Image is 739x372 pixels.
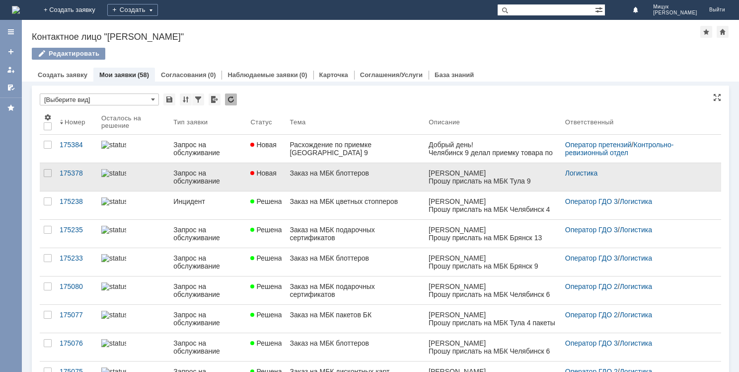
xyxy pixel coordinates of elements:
a: 175235 [56,220,97,248]
div: Фильтрация... [192,93,204,105]
a: Оператор ГДО 3 [565,254,618,262]
a: Логистика [565,169,597,177]
a: Мои заявки [99,71,136,79]
a: Оператор ГДО 3 [565,197,618,205]
span: Решена [250,254,282,262]
a: Новая [246,135,286,163]
div: Запрос на обслуживание [173,141,242,157]
a: Решена [246,191,286,219]
span: Решена [250,282,282,290]
div: Заказ на МБК блоттеров [290,169,421,177]
a: statusbar-60 (1).png [97,191,169,219]
div: Запрос на обслуживание [173,169,242,185]
a: Решена [246,277,286,304]
div: Тип заявки [173,118,208,126]
a: Запрос на обслуживание [169,163,246,191]
a: 175238 [56,191,97,219]
a: Мои заявки [3,62,19,78]
img: statusbar-100 (1).png [101,141,126,149]
div: Запрос на обслуживание [173,339,242,355]
a: statusbar-100 (1).png [97,248,169,276]
a: Запрос на обслуживание [169,248,246,276]
div: Создать [107,4,158,16]
a: Расхождение по приемке [GEOGRAPHIC_DATA] 9 [286,135,425,163]
a: Запрос на обслуживание [169,305,246,333]
a: Заказ на МБК блоттеров [286,163,425,191]
img: statusbar-100 (1).png [101,311,126,319]
div: Расхождение по приемке [GEOGRAPHIC_DATA] 9 [290,141,421,157]
div: Инцидент [173,197,242,205]
div: / [565,197,709,205]
a: Наблюдаемые заявки [227,71,297,79]
img: statusbar-100 (1).png [101,254,126,262]
span: Новая [250,169,277,177]
a: Заказ на МБК подарочных сертификатов [286,220,425,248]
a: statusbar-100 (1).png [97,277,169,304]
span: Решена [250,311,282,319]
a: Перейти на домашнюю страницу [12,6,20,14]
div: 175233 [60,254,93,262]
th: Осталось на решение [97,109,169,135]
div: Заказ на МБК подарочных сертификатов [290,226,421,242]
div: Запрос на обслуживание [173,282,242,298]
div: 175235 [60,226,93,234]
a: 175077 [56,305,97,333]
a: Запрос на обслуживание [169,220,246,248]
a: Оператор ГДО 3 [565,339,618,347]
span: Новая [250,141,277,149]
div: Сохранить вид [163,93,175,105]
div: Добавить в избранное [700,26,712,38]
a: Мои согласования [3,80,19,95]
a: 175384 [56,135,97,163]
a: Логистика [620,282,652,290]
a: Оператор претензий [565,141,632,149]
div: Запрос на обслуживание [173,254,242,270]
a: Запрос на обслуживание [169,277,246,304]
div: Тема [290,118,305,126]
a: Оператор ГДО 2 [565,311,618,319]
div: 175384 [60,141,93,149]
a: Решена [246,305,286,333]
a: 175233 [56,248,97,276]
a: Заказ на МБК блоттеров [286,248,425,276]
a: Оператор ГДО 3 [565,226,618,234]
span: [PERSON_NAME] [653,10,697,16]
a: statusbar-100 (1).png [97,220,169,248]
a: Инцидент [169,191,246,219]
a: 175378 [56,163,97,191]
div: 175080 [60,282,93,290]
a: Контрольно-ревизионный отдел [565,141,674,157]
a: Логистика [620,311,652,319]
div: Сделать домашней страницей [717,26,729,38]
a: База знаний [435,71,474,79]
a: statusbar-100 (1).png [97,135,169,163]
a: Оператор ГДО 2 [565,282,618,290]
div: Осталось на решение [101,114,157,129]
a: Логистика [620,197,652,205]
a: Заказ на МБК блоттеров [286,333,425,361]
th: Тип заявки [169,109,246,135]
div: / [565,254,709,262]
div: Экспорт списка [209,93,221,105]
th: Ответственный [561,109,713,135]
a: Запрос на обслуживание [169,135,246,163]
a: 175080 [56,277,97,304]
a: Логистика [620,339,652,347]
a: Решена [246,333,286,361]
div: / [565,311,709,319]
div: Контактное лицо "[PERSON_NAME]" [32,32,700,42]
img: logo [12,6,20,14]
a: Логистика [620,254,652,262]
div: / [565,141,709,157]
a: Запрос на обслуживание [169,333,246,361]
th: Номер [56,109,97,135]
img: statusbar-100 (1).png [101,169,126,177]
a: Заказ на МБК подарочных сертификатов [286,277,425,304]
a: Карточка [319,71,348,79]
span: Решена [250,226,282,234]
div: / [565,282,709,290]
a: Согласования [161,71,207,79]
th: Статус [246,109,286,135]
a: Заказ на МБК цветных стопперов [286,191,425,219]
div: 175077 [60,311,93,319]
